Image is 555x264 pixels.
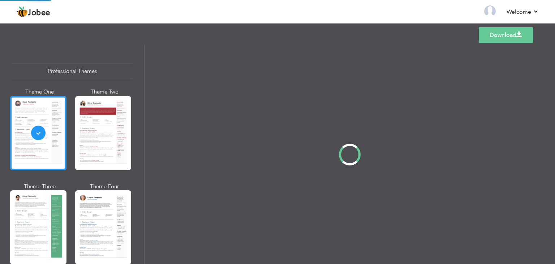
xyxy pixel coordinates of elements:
a: Download [479,27,533,43]
img: Profile Img [484,5,496,17]
img: jobee.io [16,6,28,18]
a: Welcome [507,8,539,16]
span: Jobee [28,9,50,17]
a: Jobee [16,6,50,18]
